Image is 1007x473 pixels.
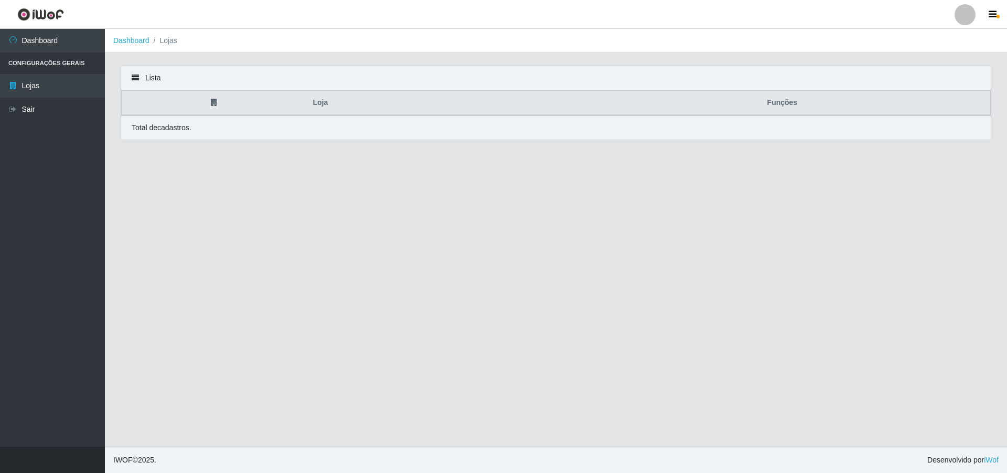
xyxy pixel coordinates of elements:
th: Funções [574,91,991,115]
span: Desenvolvido por [927,455,999,466]
span: IWOF [113,456,133,464]
li: Lojas [149,35,177,46]
span: © 2025 . [113,455,156,466]
div: Lista [121,66,991,90]
th: Loja [306,91,574,115]
p: Total de cadastros. [132,122,191,133]
a: iWof [984,456,999,464]
img: CoreUI Logo [17,8,64,21]
nav: breadcrumb [105,29,1007,53]
a: Dashboard [113,36,149,45]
